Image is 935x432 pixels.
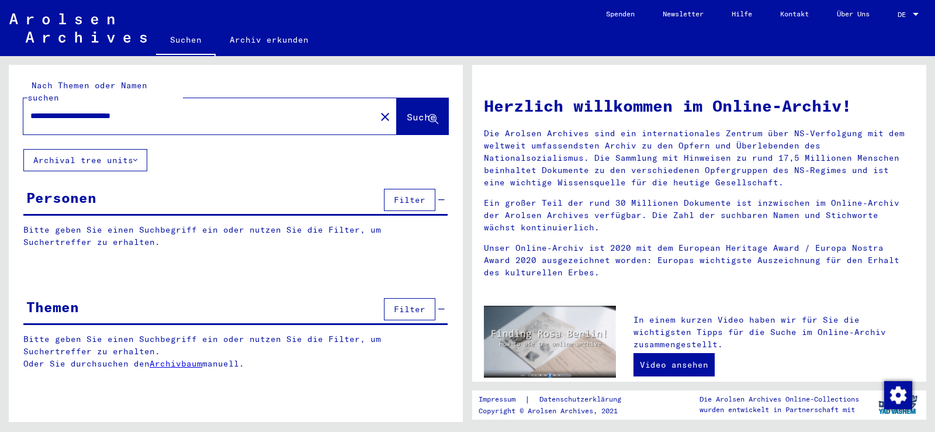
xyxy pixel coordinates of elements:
[633,314,915,351] p: In einem kurzen Video haben wir für Sie die wichtigsten Tipps für die Suche im Online-Archiv zusa...
[397,98,448,134] button: Suche
[479,393,635,406] div: |
[156,26,216,56] a: Suchen
[484,242,915,279] p: Unser Online-Archiv ist 2020 mit dem European Heritage Award / Europa Nostra Award 2020 ausgezeic...
[9,13,147,43] img: Arolsen_neg.svg
[373,105,397,128] button: Clear
[150,358,202,369] a: Archivbaum
[484,94,915,118] h1: Herzlich willkommen im Online-Archiv!
[23,224,448,248] p: Bitte geben Sie einen Suchbegriff ein oder nutzen Sie die Filter, um Suchertreffer zu erhalten.
[699,405,859,415] p: wurden entwickelt in Partnerschaft mit
[699,394,859,405] p: Die Arolsen Archives Online-Collections
[384,298,435,320] button: Filter
[884,381,912,409] img: Zustimmung ändern
[479,393,525,406] a: Impressum
[484,197,915,234] p: Ein großer Teil der rund 30 Millionen Dokumente ist inzwischen im Online-Archiv der Arolsen Archi...
[898,11,910,19] span: DE
[484,127,915,189] p: Die Arolsen Archives sind ein internationales Zentrum über NS-Verfolgung mit dem weltweit umfasse...
[530,393,635,406] a: Datenschutzerklärung
[407,111,436,123] span: Suche
[479,406,635,416] p: Copyright © Arolsen Archives, 2021
[26,296,79,317] div: Themen
[26,187,96,208] div: Personen
[484,306,616,378] img: video.jpg
[378,110,392,124] mat-icon: close
[216,26,323,54] a: Archiv erkunden
[27,80,147,103] mat-label: Nach Themen oder Namen suchen
[23,149,147,171] button: Archival tree units
[633,353,715,376] a: Video ansehen
[876,390,920,419] img: yv_logo.png
[23,333,448,370] p: Bitte geben Sie einen Suchbegriff ein oder nutzen Sie die Filter, um Suchertreffer zu erhalten. O...
[384,189,435,211] button: Filter
[394,195,425,205] span: Filter
[394,304,425,315] span: Filter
